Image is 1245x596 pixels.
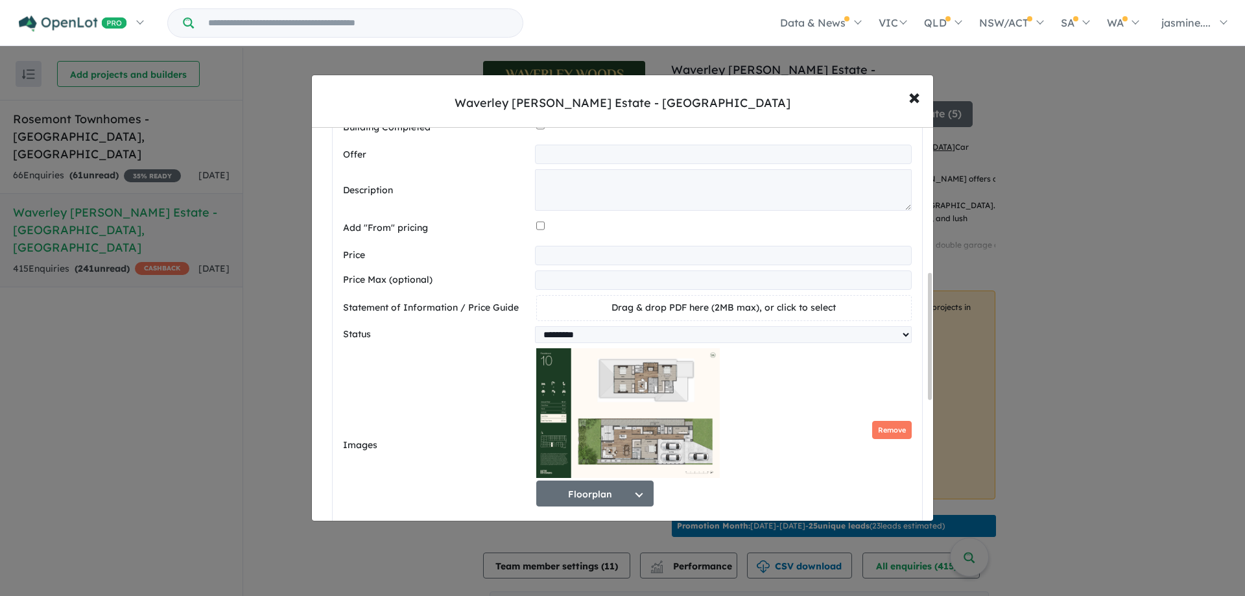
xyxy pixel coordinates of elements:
span: × [908,82,920,110]
input: Try estate name, suburb, builder or developer [196,9,520,37]
span: jasmine.... [1161,16,1211,29]
label: Description [343,183,530,198]
label: Status [343,327,530,342]
label: Offer [343,147,530,163]
label: Add "From" pricing [343,221,531,236]
button: Remove [872,421,912,440]
img: Openlot PRO Logo White [19,16,127,32]
span: Drag & drop PDF here (2MB max), or click to select [611,302,836,313]
img: Waverley Woods Estate - Mulgrave - Lot 10 Floorplan [536,348,720,478]
label: Building Completed [343,120,531,136]
label: Statement of Information / Price Guide [343,300,531,316]
label: Images [343,438,531,453]
button: Floorplan [536,481,654,507]
label: Price [343,248,530,263]
label: Price Max (optional) [343,272,530,288]
div: Waverley [PERSON_NAME] Estate - [GEOGRAPHIC_DATA] [455,95,790,112]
